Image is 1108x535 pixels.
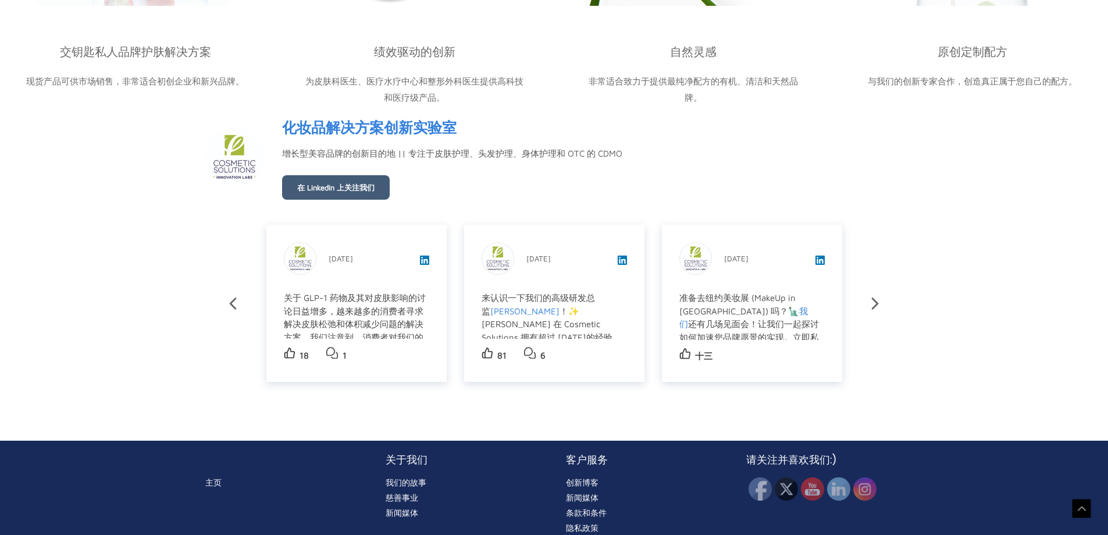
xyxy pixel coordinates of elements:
[482,243,514,274] img: sk-post-userpic
[374,44,455,60] font: 绩效驱动的创新
[490,306,560,316] a: [PERSON_NAME]
[749,477,772,501] img: Facebook
[482,293,595,316] font: 我们的高级研发总监
[282,148,622,158] font: 增长型美容品牌的创新目的地 || 专注于皮肤护理、头发护理、身体护理和 OTC 的 CDMO
[695,351,712,361] font: 十三
[282,114,457,141] a: 查看 LinkedIn 上的页面
[284,243,316,274] img: sk-post-userpic
[386,477,426,488] a: 我们的故事
[26,75,244,87] font: 现货产品可供市场销售，非常适合初创企业和新兴品牌。
[775,477,798,501] img: 叽叽喳喳
[868,75,1077,87] font: 与我们的创新专家合作，创造真正属于您自己的配方。
[680,243,711,274] img: sk-post-userpic
[670,44,717,60] font: 自然灵感
[566,522,598,534] a: 隐私政策
[386,492,418,504] a: 慈善事业
[589,75,798,104] font: 非常适合致力于提供最纯净配方的有机、清洁和天然品牌。
[679,319,819,342] font: 还有几场见面会！让我们一起探讨如何加速您品牌愿景的实现。
[566,477,598,488] a: 创新博客
[482,306,621,369] font: ！✨ [PERSON_NAME] 在 Cosmetic Solutions 拥有超过 [DATE]的经验，一直是我们团队不可或缺的一员，引领研发创新。
[282,175,390,200] a: 在 LinkedIn 上关注我们
[343,350,347,360] font: 1
[297,183,375,192] font: 在 LinkedIn 上关注我们
[284,293,426,369] font: 关于 GLP-1 药物及其对皮肤影响的讨论日益增多，越来越多的消费者寻求解决皮肤松弛和体积减少问题的解决方案。我们注意到，消费者对我们的 Rapid Lift 配方表现出浓厚的兴趣 ⚡️
[305,75,523,104] font: 为皮肤科医生、医疗水疗中心和整形外科医生提供高科技和医疗级产品。
[497,350,507,360] font: 81
[482,293,525,303] font: 来认识一下
[679,293,799,316] font: 准备去纽约美妆展 (MakeUp in [GEOGRAPHIC_DATA]) 吗？🗽
[566,492,598,504] a: 新闻媒体
[540,350,546,360] font: 6
[724,254,749,263] font: [DATE]
[386,475,543,520] nav: 关于我们
[60,44,211,60] font: 交钥匙私人品牌护肤解决方案
[420,257,429,267] a: 查看 LinkedIn 上的帖子
[815,257,825,267] a: 查看 LinkedIn 上的帖子
[938,44,1007,60] font: 原创定制配方
[329,254,353,263] font: [DATE]
[526,254,551,263] font: [DATE]
[566,507,607,519] a: 条款和条件
[386,507,418,519] a: 新闻媒体
[282,119,457,136] font: 化妆品解决方案创新实验室
[618,257,627,267] a: 查看 LinkedIn 上的帖子
[566,453,608,467] font: 客户服务
[205,475,362,490] nav: 菜单
[205,477,222,488] a: 主页
[386,453,427,467] font: 关于我们
[746,453,837,467] font: 请关注并喜欢我们:)
[205,128,263,186] img: sk-标题图片
[300,350,309,360] font: 18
